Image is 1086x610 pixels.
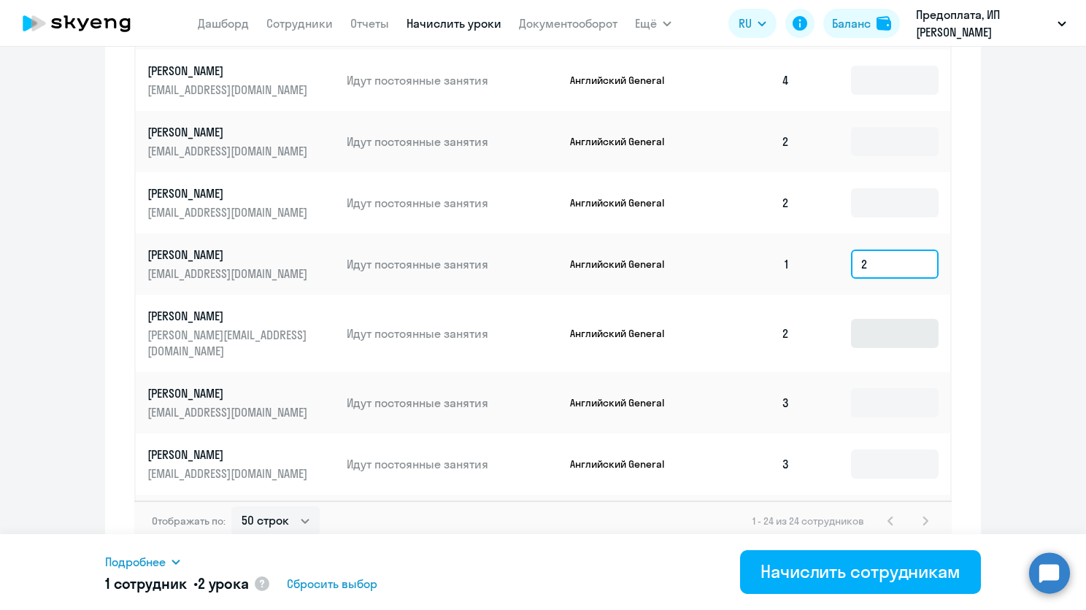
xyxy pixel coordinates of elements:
p: [EMAIL_ADDRESS][DOMAIN_NAME] [147,266,311,282]
a: Документооборот [519,16,617,31]
p: Идут постоянные занятия [347,456,558,472]
p: Идут постоянные занятия [347,134,558,150]
span: Подробнее [105,553,166,571]
button: Начислить сотрудникам [740,550,981,594]
td: 2 [699,111,801,172]
p: [EMAIL_ADDRESS][DOMAIN_NAME] [147,466,311,482]
span: Отображать по: [152,514,226,528]
p: Английский General [570,196,679,209]
p: Английский General [570,258,679,271]
p: Английский General [570,74,679,87]
p: Идут постоянные занятия [347,195,558,211]
p: Английский General [570,327,679,340]
button: Ещё [635,9,671,38]
td: 4 [699,50,801,111]
p: [PERSON_NAME][EMAIL_ADDRESS][DOMAIN_NAME] [147,327,311,359]
td: 3 [699,495,801,556]
button: Балансbalance [823,9,900,38]
p: Идут постоянные занятия [347,256,558,272]
div: Баланс [832,15,871,32]
a: [PERSON_NAME][EMAIL_ADDRESS][DOMAIN_NAME] [147,185,335,220]
button: Предоплата, ИП [PERSON_NAME] [909,6,1074,41]
h5: 1 сотрудник • [105,574,249,594]
p: Идут постоянные занятия [347,72,558,88]
span: Сбросить выбор [287,575,377,592]
p: [PERSON_NAME] [147,385,311,401]
a: [PERSON_NAME][EMAIL_ADDRESS][DOMAIN_NAME] [147,385,335,420]
a: [PERSON_NAME][EMAIL_ADDRESS][DOMAIN_NAME] [147,247,335,282]
p: Идут постоянные занятия [347,395,558,411]
td: 2 [699,295,801,372]
td: 3 [699,433,801,495]
button: RU [728,9,777,38]
p: Английский General [570,135,679,148]
span: 2 урока [198,574,249,592]
a: Сотрудники [266,16,333,31]
p: [PERSON_NAME] [147,308,311,324]
p: [EMAIL_ADDRESS][DOMAIN_NAME] [147,404,311,420]
a: [PERSON_NAME][PERSON_NAME][EMAIL_ADDRESS][DOMAIN_NAME] [147,308,335,359]
p: [PERSON_NAME] [147,63,311,79]
p: Идут постоянные занятия [347,325,558,341]
a: Отчеты [350,16,389,31]
p: [EMAIL_ADDRESS][DOMAIN_NAME] [147,143,311,159]
a: [PERSON_NAME][EMAIL_ADDRESS][DOMAIN_NAME] [147,63,335,98]
td: 1 [699,233,801,295]
td: 3 [699,372,801,433]
img: balance [877,16,891,31]
p: [PERSON_NAME] [147,124,311,140]
p: [PERSON_NAME] [147,447,311,463]
span: Ещё [635,15,657,32]
a: [PERSON_NAME][EMAIL_ADDRESS][DOMAIN_NAME] [147,124,335,159]
span: RU [739,15,752,32]
p: Английский General [570,396,679,409]
p: [EMAIL_ADDRESS][DOMAIN_NAME] [147,82,311,98]
span: 1 - 24 из 24 сотрудников [752,514,864,528]
p: [EMAIL_ADDRESS][DOMAIN_NAME] [147,204,311,220]
p: Английский General [570,457,679,471]
div: Начислить сотрудникам [760,560,960,583]
td: 2 [699,172,801,233]
p: [PERSON_NAME] [147,247,311,263]
a: Начислить уроки [407,16,501,31]
a: Дашборд [198,16,249,31]
p: Предоплата, ИП [PERSON_NAME] [916,6,1052,41]
p: [PERSON_NAME] [147,185,311,201]
a: [PERSON_NAME][EMAIL_ADDRESS][DOMAIN_NAME] [147,447,335,482]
